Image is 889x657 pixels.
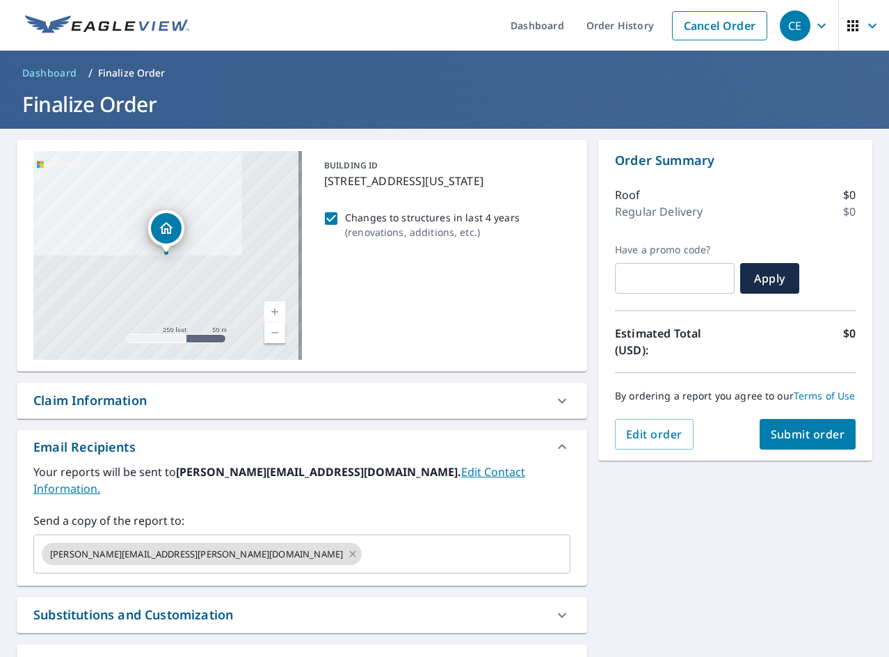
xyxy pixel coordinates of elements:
[324,159,378,171] p: BUILDING ID
[780,10,810,41] div: CE
[615,203,703,220] p: Regular Delivery
[672,11,767,40] a: Cancel Order
[33,438,136,457] div: Email Recipients
[615,187,641,203] p: Roof
[17,90,872,118] h1: Finalize Order
[148,210,184,253] div: Dropped pin, building 1, Residential property, 12 Virginia Rd Terryville, CT 06786
[264,301,285,322] a: Current Level 17, Zoom In
[843,325,856,358] p: $0
[17,62,83,84] a: Dashboard
[843,187,856,203] p: $0
[345,210,520,225] p: Changes to structures in last 4 years
[33,605,233,624] div: Substitutions and Customization
[615,151,856,170] p: Order Summary
[615,419,694,450] button: Edit order
[25,15,189,36] img: EV Logo
[760,419,856,450] button: Submit order
[740,263,799,294] button: Apply
[88,65,93,81] li: /
[615,390,856,402] p: By ordering a report you agree to our
[17,62,872,84] nav: breadcrumb
[33,391,147,410] div: Claim Information
[33,512,570,529] label: Send a copy of the report to:
[345,225,520,239] p: ( renovations, additions, etc. )
[264,322,285,343] a: Current Level 17, Zoom Out
[17,430,587,464] div: Email Recipients
[42,543,362,565] div: [PERSON_NAME][EMAIL_ADDRESS][PERSON_NAME][DOMAIN_NAME]
[751,271,788,286] span: Apply
[42,548,351,561] span: [PERSON_NAME][EMAIL_ADDRESS][PERSON_NAME][DOMAIN_NAME]
[176,464,461,480] b: [PERSON_NAME][EMAIL_ADDRESS][DOMAIN_NAME].
[626,427,682,442] span: Edit order
[98,66,166,80] p: Finalize Order
[771,427,845,442] span: Submit order
[22,66,77,80] span: Dashboard
[33,464,570,497] label: Your reports will be sent to
[324,173,565,189] p: [STREET_ADDRESS][US_STATE]
[17,597,587,633] div: Substitutions and Customization
[17,383,587,418] div: Claim Information
[615,325,735,358] p: Estimated Total (USD):
[615,244,735,256] label: Have a promo code?
[843,203,856,220] p: $0
[794,389,856,402] a: Terms of Use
